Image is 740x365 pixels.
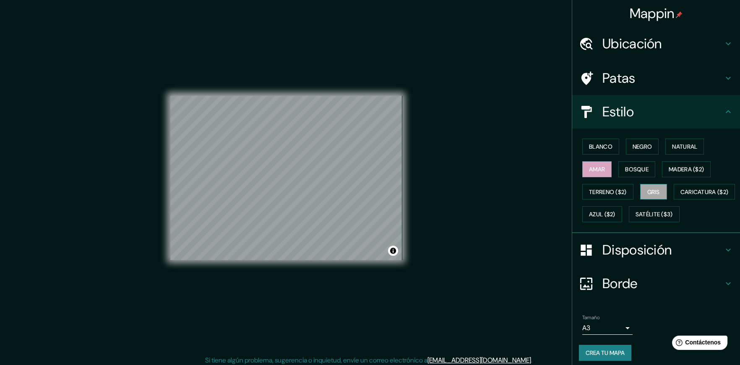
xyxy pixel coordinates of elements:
[589,165,605,173] font: Amar
[630,5,675,22] font: Mappin
[665,332,731,356] iframe: Lanzador de widgets de ayuda
[669,165,704,173] font: Madera ($2)
[427,356,531,365] a: [EMAIL_ADDRESS][DOMAIN_NAME]
[589,211,615,218] font: Azul ($2)
[579,345,631,361] button: Crea tu mapa
[572,95,740,129] div: Estilo
[662,161,711,177] button: Madera ($2)
[626,139,659,155] button: Negro
[572,267,740,300] div: Borde
[388,246,398,256] button: Activar o desactivar atribución
[572,233,740,267] div: Disposición
[680,188,729,196] font: Caricatura ($2)
[633,143,652,150] font: Negro
[674,184,735,200] button: Caricatura ($2)
[572,61,740,95] div: Patas
[586,349,625,357] font: Crea tu mapa
[532,355,534,365] font: .
[665,139,704,155] button: Natural
[582,323,590,332] font: A3
[676,11,683,18] img: pin-icon.png
[602,35,662,53] font: Ubicación
[640,184,667,200] button: Gris
[636,211,673,218] font: Satélite ($3)
[582,161,612,177] button: Amar
[647,188,660,196] font: Gris
[582,206,622,222] button: Azul ($2)
[625,165,649,173] font: Bosque
[602,275,638,292] font: Borde
[629,206,680,222] button: Satélite ($3)
[602,69,636,87] font: Patas
[205,356,427,365] font: Si tiene algún problema, sugerencia o inquietud, envíe un correo electrónico a
[582,184,633,200] button: Terreno ($2)
[589,143,612,150] font: Blanco
[582,321,633,335] div: A3
[618,161,655,177] button: Bosque
[572,27,740,60] div: Ubicación
[582,314,599,321] font: Tamaño
[582,139,619,155] button: Blanco
[534,355,535,365] font: .
[170,96,402,260] canvas: Mapa
[672,143,697,150] font: Natural
[602,241,672,259] font: Disposición
[531,356,532,365] font: .
[602,103,634,121] font: Estilo
[589,188,627,196] font: Terreno ($2)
